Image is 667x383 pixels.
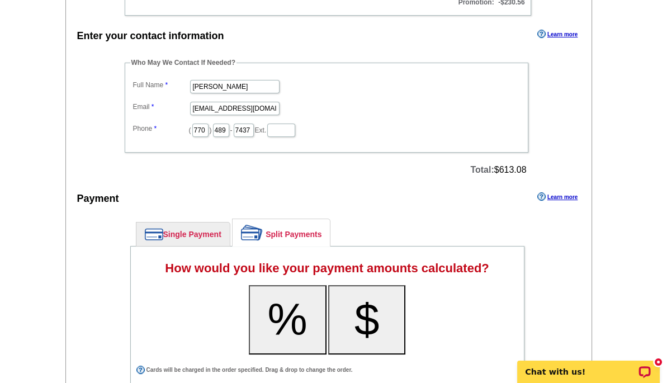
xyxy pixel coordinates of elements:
[77,29,224,44] div: Enter your contact information
[537,192,578,201] a: Learn more
[145,228,163,240] img: single-payment.png
[233,219,330,246] a: Split Payments
[136,366,515,375] div: Cards will be charged in the order specified. Drag & drop to change the order.
[470,165,494,174] strong: Total:
[241,225,263,240] img: split-payment.png
[77,191,119,206] div: Payment
[133,124,189,134] label: Phone
[136,223,230,246] a: Single Payment
[249,285,327,354] button: %
[133,102,189,112] label: Email
[328,285,406,354] button: $
[136,261,518,276] h4: How would you like your payment amounts calculated?
[130,58,236,68] legend: Who May We Contact If Needed?
[537,30,578,39] a: Learn more
[133,80,189,90] label: Full Name
[510,348,667,383] iframe: LiveChat chat widget
[130,121,523,138] dd: ( ) - Ext.
[470,165,526,175] span: $613.08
